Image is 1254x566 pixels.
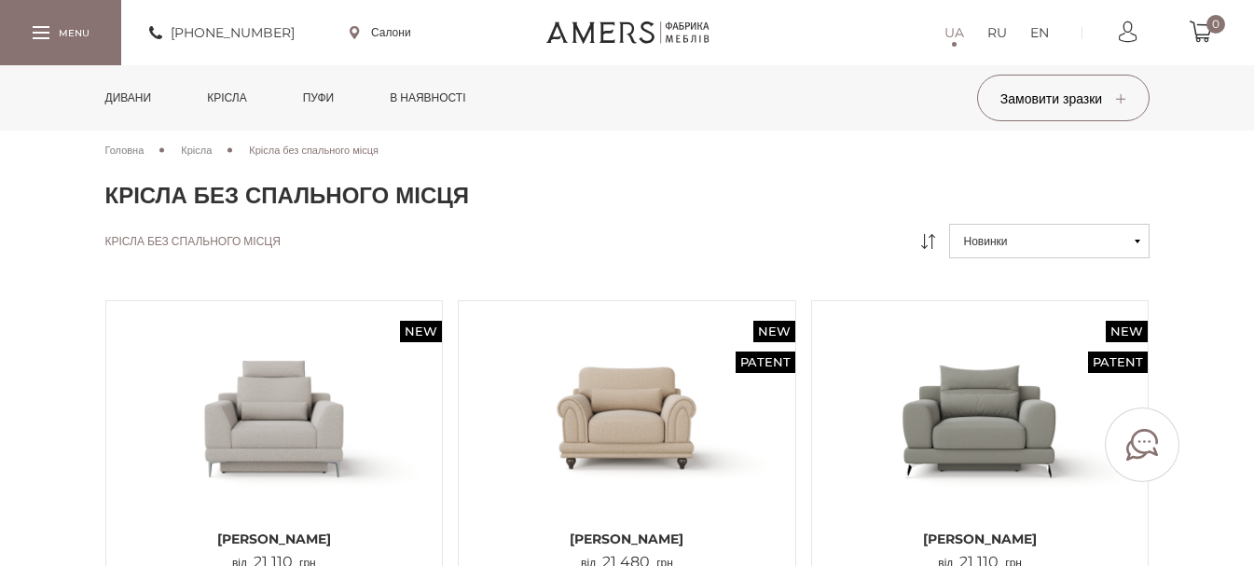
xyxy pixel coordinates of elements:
span: New [400,321,442,342]
button: Новинки [949,224,1150,258]
img: Крісло ГОЛДІ [473,315,781,520]
a: в наявності [376,65,479,131]
a: Головна [105,142,145,159]
span: Замовити зразки [1000,90,1125,107]
a: UA [944,21,964,44]
a: [PHONE_NUMBER] [149,21,295,44]
a: Крісла [193,65,260,131]
span: [PERSON_NAME] [826,530,1135,548]
a: EN [1030,21,1049,44]
span: [PERSON_NAME] [473,530,781,548]
a: Дивани [91,65,166,131]
button: Замовити зразки [977,75,1150,121]
span: Крісла [181,144,212,157]
h1: Крісла без спального місця [105,182,1150,210]
a: Пуфи [289,65,349,131]
a: RU [987,21,1007,44]
span: [PERSON_NAME] [120,530,429,548]
span: Patent [1088,352,1148,373]
span: 0 [1206,15,1225,34]
span: New [1106,321,1148,342]
img: Крісло ВІККІ [826,315,1135,520]
a: Салони [350,24,411,41]
img: Крісло ОСТІН [120,315,429,520]
span: Patent [736,352,795,373]
a: Крісла [181,142,212,159]
span: Головна [105,144,145,157]
span: New [753,321,795,342]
